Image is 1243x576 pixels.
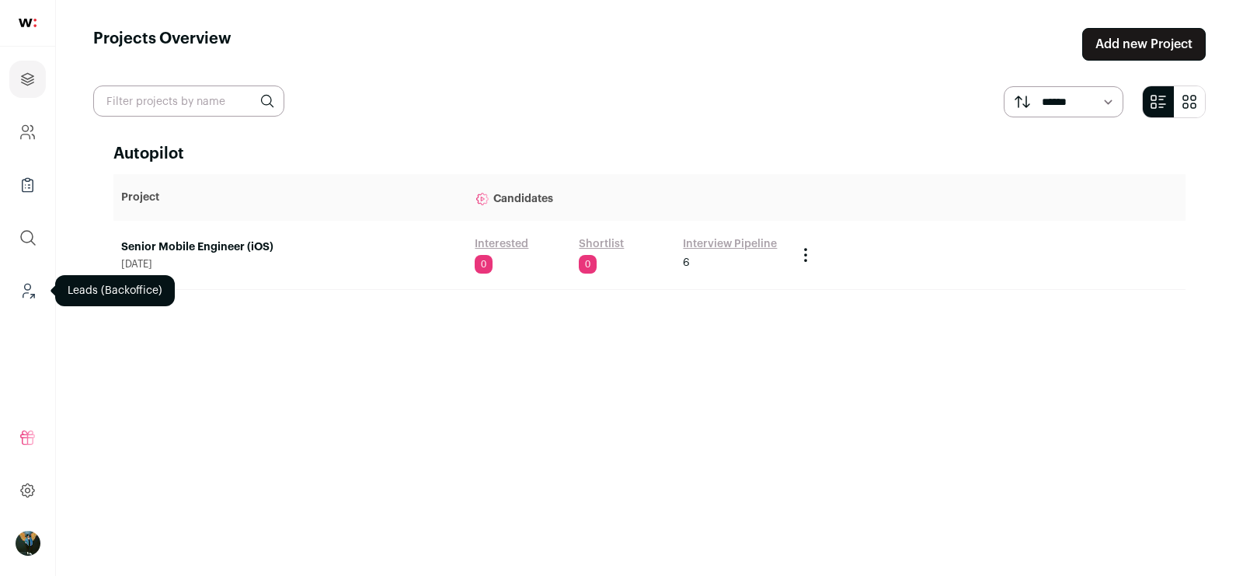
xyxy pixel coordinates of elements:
a: Add new Project [1082,28,1206,61]
h2: Autopilot [113,143,1186,165]
p: Project [121,190,459,205]
a: Senior Mobile Engineer (iOS) [121,239,459,255]
span: [DATE] [121,258,459,271]
a: Projects [9,61,46,98]
span: 0 [579,255,597,274]
h1: Projects Overview [93,28,232,61]
img: 12031951-medium_jpg [16,531,40,556]
input: Filter projects by name [93,86,284,117]
span: 6 [683,255,690,271]
img: wellfound-shorthand-0d5821cbd27db2630d0214b213865d53afaa358527fdda9d0ea32b1df1b89c2c.svg [19,19,37,27]
a: Leads (Backoffice) [9,272,46,309]
button: Project Actions [796,246,815,264]
a: Company and ATS Settings [9,113,46,151]
a: Interested [475,236,528,252]
div: Leads (Backoffice) [55,275,175,306]
a: Shortlist [579,236,624,252]
a: Company Lists [9,166,46,204]
a: Interview Pipeline [683,236,777,252]
p: Candidates [475,182,781,213]
span: 0 [475,255,493,274]
button: Open dropdown [16,531,40,556]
